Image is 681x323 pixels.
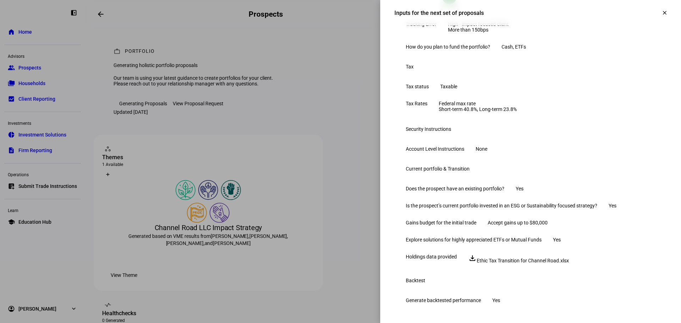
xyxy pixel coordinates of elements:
div: Backtest [406,278,425,283]
div: Is the prospect’s current portfolio invested in an ESG or Sustainability focused strategy? [406,203,597,208]
div: Current portfolio & Transition [406,166,470,172]
mat-icon: clear [661,10,668,16]
div: None [476,146,487,152]
div: Short-term 40.8%, Long-term 23.8% [439,106,517,112]
div: Yes [492,297,500,303]
span: Ethic Tax Transition for Channel Road.xlsx [477,258,569,263]
div: Security Instructions [406,126,451,132]
div: Account Level Instructions [406,146,464,152]
div: Accept gains up to $80,000 [488,220,548,225]
div: Taxable [440,84,457,89]
div: Does the prospect have an existing portfolio? [406,186,504,191]
div: Generate backtested performance [406,297,481,303]
div: Federal max rate [439,101,517,112]
div: Tax [406,64,414,69]
div: Holdings data provided [406,254,457,260]
div: Cash, ETFs [502,44,526,50]
div: Tax Rates [406,101,427,106]
div: Gains budget for the initial trade [406,220,476,225]
div: Yes [516,186,524,191]
div: More than 150bps [448,27,509,33]
mat-icon: file_download [468,254,477,262]
div: Inputs for the next set of proposals [394,10,484,16]
div: Tax status [406,84,429,89]
div: Yes [609,203,616,208]
div: Yes [553,237,561,243]
div: Explore solutions for highly appreciated ETFs or Mutual Funds [406,237,542,243]
div: How do you plan to fund the portfolio? [406,44,490,50]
